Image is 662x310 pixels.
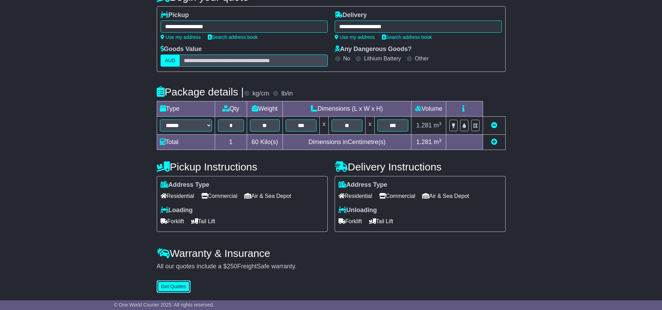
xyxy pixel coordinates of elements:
[244,191,291,201] span: Air & Sea Depot
[434,139,442,145] span: m
[335,11,367,19] label: Delivery
[161,216,184,227] span: Forklift
[283,101,411,117] td: Dimensions (L x W x H)
[161,45,202,53] label: Goods Value
[114,302,214,308] span: © One World Courier 2025. All rights reserved.
[161,55,180,67] label: AUD
[247,135,283,150] td: Kilo(s)
[338,181,387,189] label: Address Type
[161,207,193,214] label: Loading
[338,207,377,214] label: Unloading
[191,216,215,227] span: Tail Lift
[157,135,215,150] td: Total
[366,117,375,135] td: x
[283,135,411,150] td: Dimensions in Centimetre(s)
[157,248,506,259] h4: Warranty & Insurance
[335,45,412,53] label: Any Dangerous Goods?
[411,101,446,117] td: Volume
[415,55,429,62] label: Other
[157,280,191,293] button: Get Quotes
[422,191,469,201] span: Air & Sea Depot
[379,191,415,201] span: Commercial
[161,191,194,201] span: Residential
[364,55,401,62] label: Lithium Battery
[319,117,328,135] td: x
[281,90,293,98] label: lb/in
[157,86,244,98] h4: Package details |
[161,11,189,19] label: Pickup
[252,90,269,98] label: kg/cm
[252,139,259,145] span: 60
[369,216,393,227] span: Tail Lift
[215,135,247,150] td: 1
[215,101,247,117] td: Qty
[338,191,372,201] span: Residential
[338,216,362,227] span: Forklift
[157,101,215,117] td: Type
[343,55,350,62] label: No
[434,122,442,129] span: m
[416,139,432,145] span: 1.281
[157,263,506,270] div: All our quotes include a $ FreightSafe warranty.
[439,138,442,143] sup: 3
[335,34,375,40] a: Use my address
[491,122,497,129] a: Remove this item
[439,121,442,126] sup: 3
[227,263,237,270] span: 250
[491,139,497,145] a: Add new item
[157,161,328,173] h4: Pickup Instructions
[247,101,283,117] td: Weight
[161,181,210,189] label: Address Type
[201,191,237,201] span: Commercial
[335,161,506,173] h4: Delivery Instructions
[161,34,201,40] a: Use my address
[382,34,432,40] a: Search address book
[208,34,258,40] a: Search address book
[416,122,432,129] span: 1.281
